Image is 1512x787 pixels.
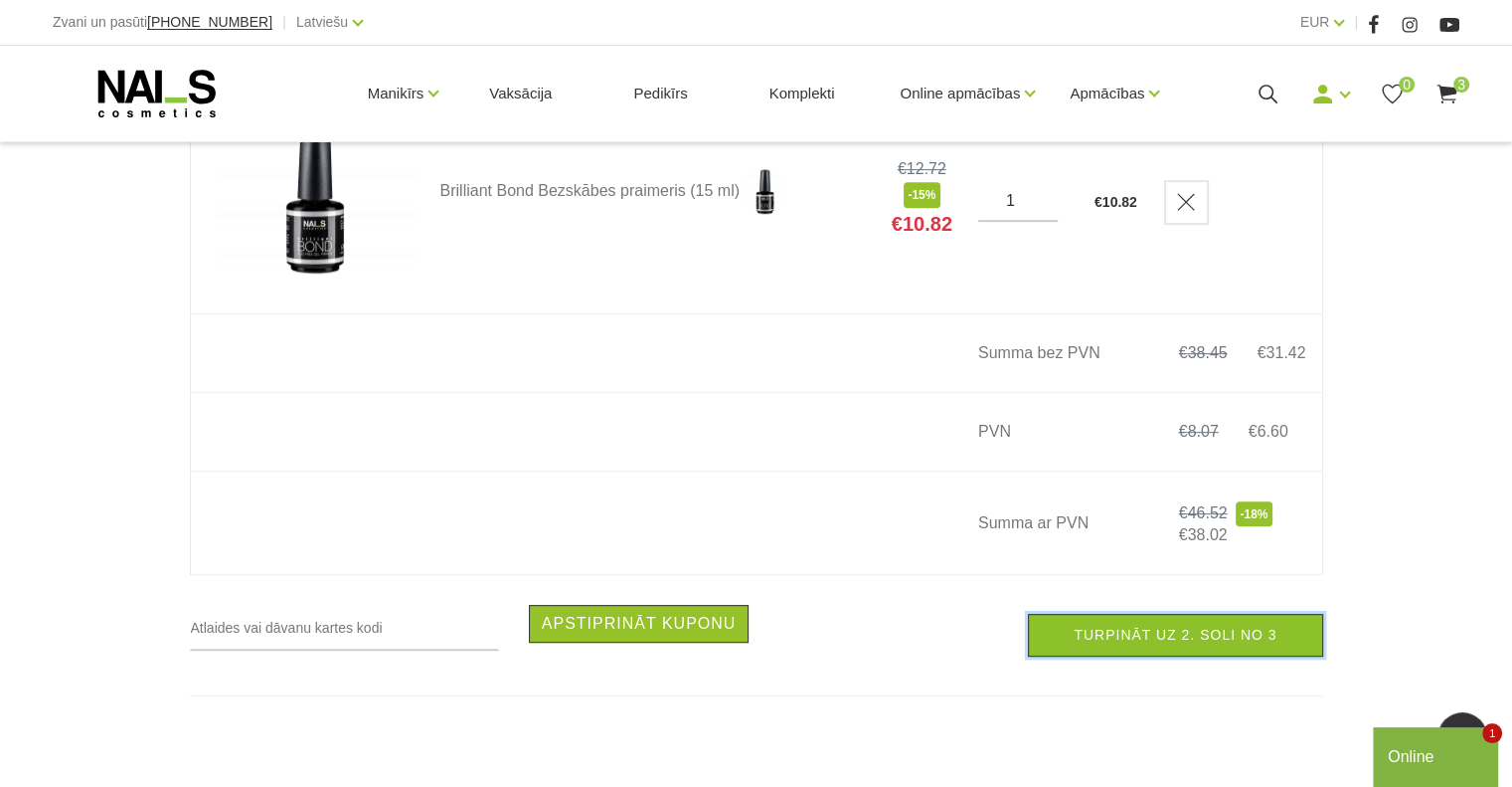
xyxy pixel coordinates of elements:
[1373,723,1502,787] iframe: chat widget
[296,10,348,34] a: Latviešu
[1258,423,1288,440] span: 6.60
[190,605,499,651] input: Atlaides vai dāvanu kartes kodi
[1070,54,1144,133] a: Apmācības
[1028,614,1322,657] a: Turpināt uz 2. soli no 3
[1188,423,1219,440] s: 8.07
[900,54,1020,133] a: Online apmācības
[1236,501,1273,526] span: -18%
[1453,77,1469,93] span: 3
[1094,194,1102,210] span: €
[617,46,703,141] a: Pedikīrs
[1179,344,1188,361] s: €
[473,46,568,141] a: Vaksācija
[1265,344,1305,361] span: 31.42
[440,167,866,217] a: Brilliant Bond Bezskābes praimeris (15 ml)
[1434,82,1459,106] a: 3
[1300,10,1330,34] a: EUR
[1102,194,1137,210] span: 10.82
[147,14,272,30] span: [PHONE_NUMBER]
[147,15,272,30] a: [PHONE_NUMBER]
[754,46,851,141] a: Komplekti
[904,182,941,207] span: -15%
[1179,504,1188,521] s: €
[1179,423,1188,440] s: €
[898,160,946,177] s: €12.72
[216,120,415,284] img: Brilliant Bond Bezskābes praimeris (15 ml)
[953,393,1139,472] td: PVN
[1249,423,1258,440] span: €
[1179,526,1188,543] span: €
[1188,526,1228,543] span: 38.02
[1354,10,1358,35] span: |
[282,10,286,35] span: |
[1188,344,1228,361] s: 38.45
[740,167,789,217] img: Bezskābes saķeres kārta nagiem. Skābi nesaturošs līdzeklis, kas nodrošina lielisku dabīgā naga sa...
[1188,504,1228,521] s: 46.52
[1258,344,1266,361] span: €
[953,314,1139,393] td: Summa bez PVN
[529,605,750,643] button: Apstiprināt kuponu
[53,10,272,35] div: Zvani un pasūti
[953,472,1139,575] td: Summa ar PVN
[1399,77,1415,93] span: 0
[892,212,952,236] span: €10.82
[368,54,424,133] a: Manikīrs
[1380,82,1405,106] a: 0
[1164,180,1209,225] a: Delete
